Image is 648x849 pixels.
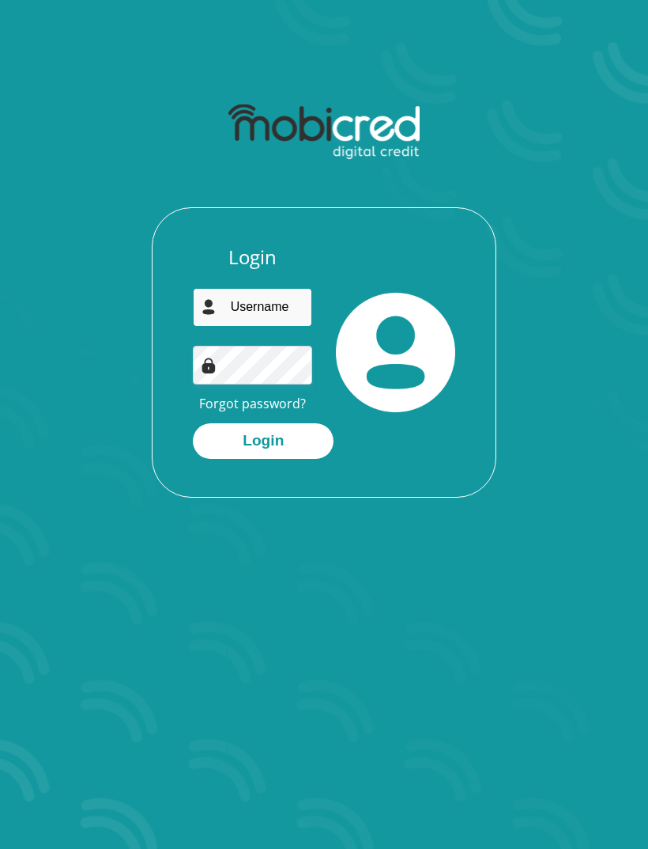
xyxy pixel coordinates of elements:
[193,246,312,269] h3: Login
[201,358,217,373] img: Image
[193,288,312,327] input: Username
[199,395,306,412] a: Forgot password?
[193,423,333,459] button: Login
[228,104,419,160] img: mobicred logo
[201,299,217,315] img: user-icon image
